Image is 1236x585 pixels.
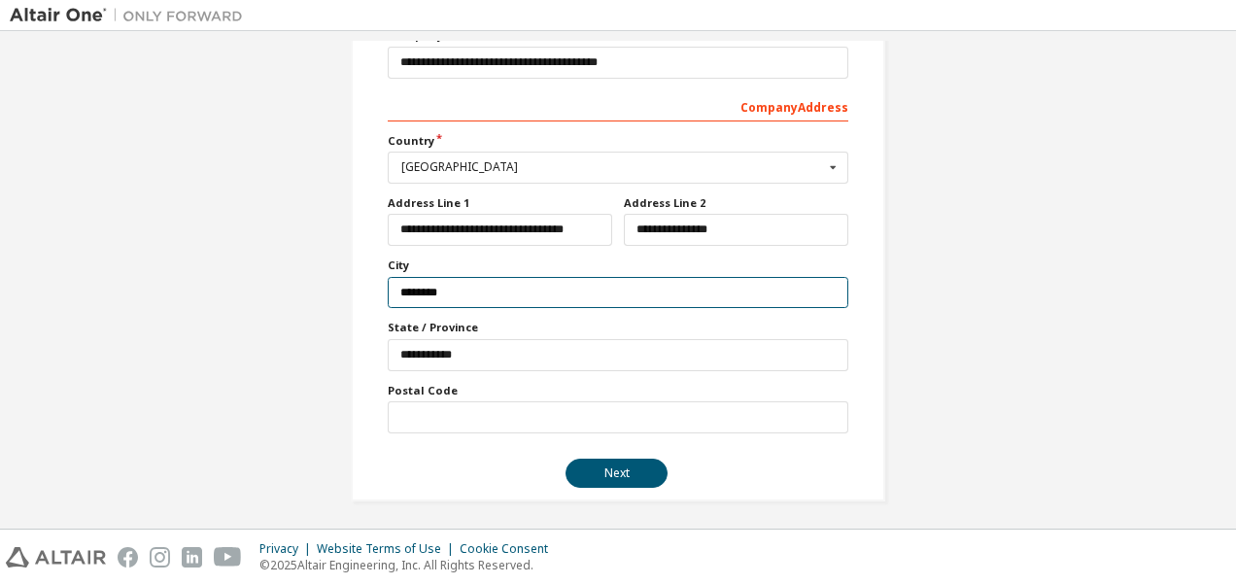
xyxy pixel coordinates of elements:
[182,547,202,568] img: linkedin.svg
[388,90,848,121] div: Company Address
[388,133,848,149] label: Country
[566,459,668,488] button: Next
[118,547,138,568] img: facebook.svg
[388,195,612,211] label: Address Line 1
[259,541,317,557] div: Privacy
[6,547,106,568] img: altair_logo.svg
[388,383,848,398] label: Postal Code
[460,541,560,557] div: Cookie Consent
[10,6,253,25] img: Altair One
[388,320,848,335] label: State / Province
[388,258,848,273] label: City
[401,161,824,173] div: [GEOGRAPHIC_DATA]
[317,541,460,557] div: Website Terms of Use
[624,195,848,211] label: Address Line 2
[259,557,560,573] p: © 2025 Altair Engineering, Inc. All Rights Reserved.
[214,547,242,568] img: youtube.svg
[150,547,170,568] img: instagram.svg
